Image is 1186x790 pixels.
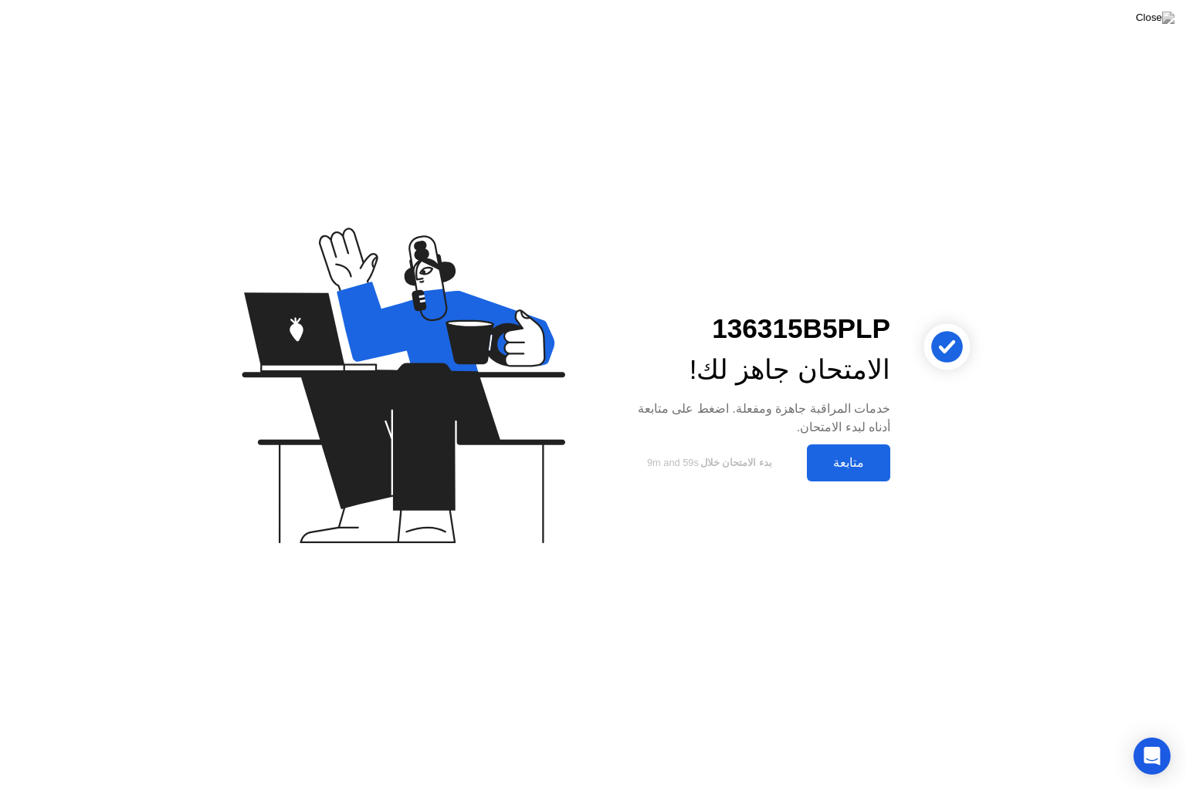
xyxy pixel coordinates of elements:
div: 136315B5PLP [618,309,890,349]
div: الامتحان جاهز لك! [618,349,890,390]
div: خدمات المراقبة جاهزة ومفعلة. اضغط على متابعة أدناه لبدء الامتحان. [618,400,890,437]
div: Open Intercom Messenger [1133,738,1171,775]
img: Close [1136,12,1174,24]
button: متابعة [807,444,890,481]
span: 9m and 59s [647,457,699,468]
div: متابعة [812,455,886,470]
button: بدء الامتحان خلال9m and 59s [618,448,799,478]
